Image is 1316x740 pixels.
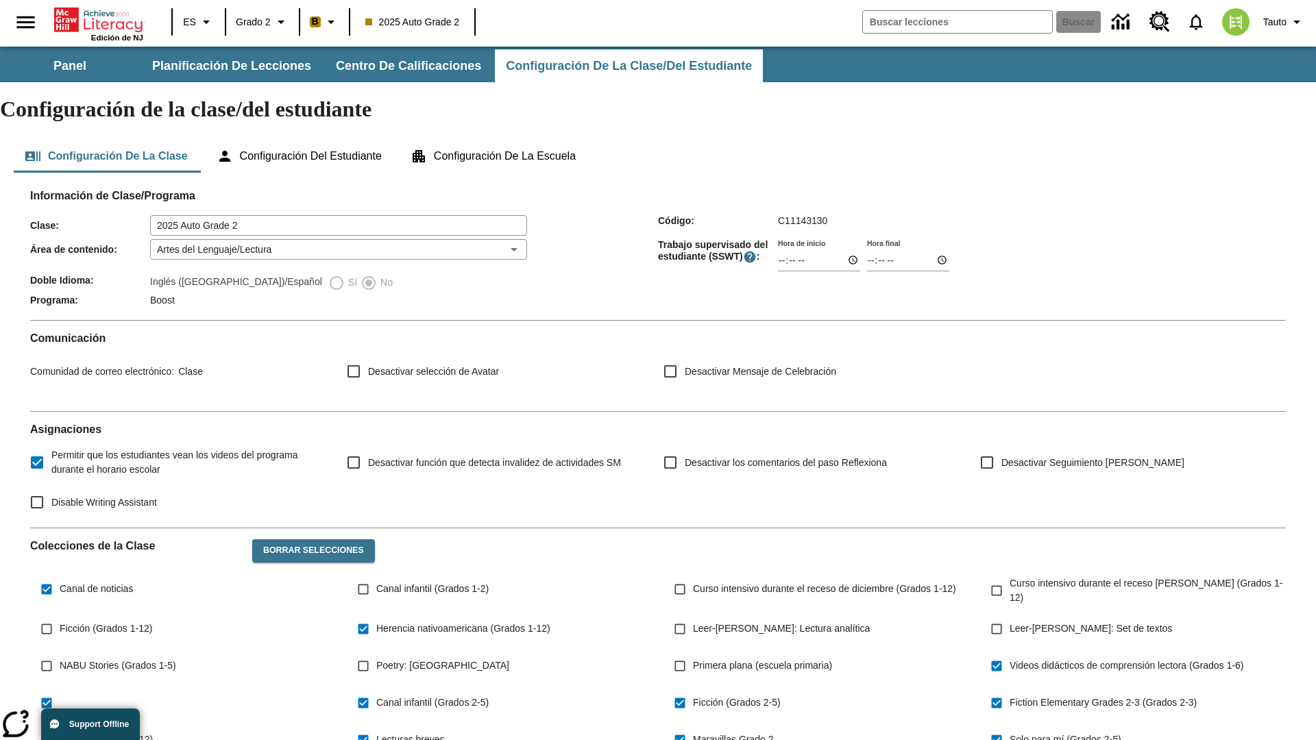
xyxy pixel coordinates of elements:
span: Comunidad de correo electrónico : [30,366,174,377]
span: Primera plana (escuela primaria) [693,658,832,673]
button: Support Offline [41,708,140,740]
button: Grado: Grado 2, Elige un grado [230,10,295,34]
span: Poetry: [GEOGRAPHIC_DATA] [376,658,509,673]
span: Área de contenido : [30,244,150,255]
button: Planificación de lecciones [141,49,322,82]
span: C11143130 [778,215,827,226]
span: Grado 2 [236,15,271,29]
span: Planificación de lecciones [152,58,311,74]
h2: Asignaciones [30,423,1286,436]
span: Trabajo supervisado del estudiante (SSWT) : [658,239,778,264]
span: Boost [150,295,175,306]
span: Ficción (Grados 1-12) [60,621,152,636]
span: Edición de NJ [91,34,143,42]
span: Desactivar función que detecta invalidez de actividades SM [368,456,621,470]
button: Centro de calificaciones [325,49,492,82]
span: Ficción (Grados 2-5) [693,695,781,710]
div: Asignaciones [30,423,1286,517]
input: Buscar campo [863,11,1052,33]
span: Clase : [30,220,150,231]
span: Configuración de la clase/del estudiante [506,58,752,74]
h2: Información de Clase/Programa [30,189,1286,202]
button: Lenguaje: ES, Selecciona un idioma [177,10,221,34]
button: Boost El color de la clase es anaranjado claro. Cambiar el color de la clase. [304,10,345,34]
span: Canal infantil (Grados 1-2) [376,582,489,596]
a: Centro de información [1104,3,1141,41]
span: Videos didácticos de comprensión lectora (Grados 1-6) [1010,658,1243,673]
button: El Tiempo Supervisado de Trabajo Estudiantil es el período durante el cual los estudiantes pueden... [743,250,757,264]
span: Panel [53,58,86,74]
span: Desactivar selección de Avatar [368,365,499,379]
div: Portada [54,5,143,42]
span: Leer-[PERSON_NAME]: Lectura analítica [693,621,870,636]
button: Escoja un nuevo avatar [1214,4,1258,40]
span: Fiction Elementary Grades 2-3 (Grados 2-3) [1010,695,1197,710]
span: Canal de noticias [60,582,133,596]
button: Configuración de la escuela [400,140,587,173]
div: Información de Clase/Programa [30,203,1286,309]
a: Notificaciones [1178,4,1214,40]
span: Código : [658,215,778,226]
span: Tauto [1263,15,1287,29]
button: Perfil/Configuración [1258,10,1311,34]
button: Configuración de la clase/del estudiante [495,49,763,82]
button: Borrar selecciones [252,539,375,563]
span: Desactivar los comentarios del paso Reflexiona [685,456,887,470]
span: ES [183,15,196,29]
span: Disable Writing Assistant [51,495,157,510]
div: Artes del Lenguaje/Lectura [150,239,527,260]
a: Portada [54,6,143,34]
h2: Colecciones de la Clase [30,539,241,552]
button: Abrir el menú lateral [5,2,46,42]
span: Clase [174,366,203,377]
span: Programa : [30,295,150,306]
span: 2025 Auto Grade 2 [365,15,460,29]
span: Doble Idioma : [30,275,150,286]
label: Hora final [867,238,900,248]
label: Inglés ([GEOGRAPHIC_DATA])/Español [150,275,322,291]
span: Permitir que los estudiantes vean los videos del programa durante el horario escolar [51,448,325,477]
span: Herencia nativoamericana (Grados 1-12) [376,621,550,636]
span: Canal infantil (Grados 2-5) [376,695,489,710]
span: B [312,13,319,30]
button: Configuración del estudiante [206,140,393,173]
span: Curso intensivo durante el receso de diciembre (Grados 1-12) [693,582,956,596]
span: Desactivar Seguimiento [PERSON_NAME] [1001,456,1184,470]
label: Hora de inicio [778,238,825,248]
a: Centro de recursos, Se abrirá en una pestaña nueva. [1141,3,1178,40]
span: Desactivar Mensaje de Celebración [685,365,836,379]
h2: Comunicación [30,332,1286,345]
span: Centro de calificaciones [336,58,481,74]
span: NABU Stories (Grados 1-5) [60,658,176,673]
img: avatar image [1222,8,1250,36]
input: Clase [150,215,527,236]
span: Leer-[PERSON_NAME]: Set de textos [1010,621,1172,636]
button: Configuración de la clase [14,140,199,173]
span: Curso intensivo durante el receso [PERSON_NAME] (Grados 1-12) [1010,576,1286,605]
span: No [377,275,393,290]
button: Panel [1,49,138,82]
div: Configuración de la clase/del estudiante [14,140,1302,173]
span: Support Offline [69,719,129,729]
span: Sí [345,275,357,290]
div: Comunicación [30,332,1286,400]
